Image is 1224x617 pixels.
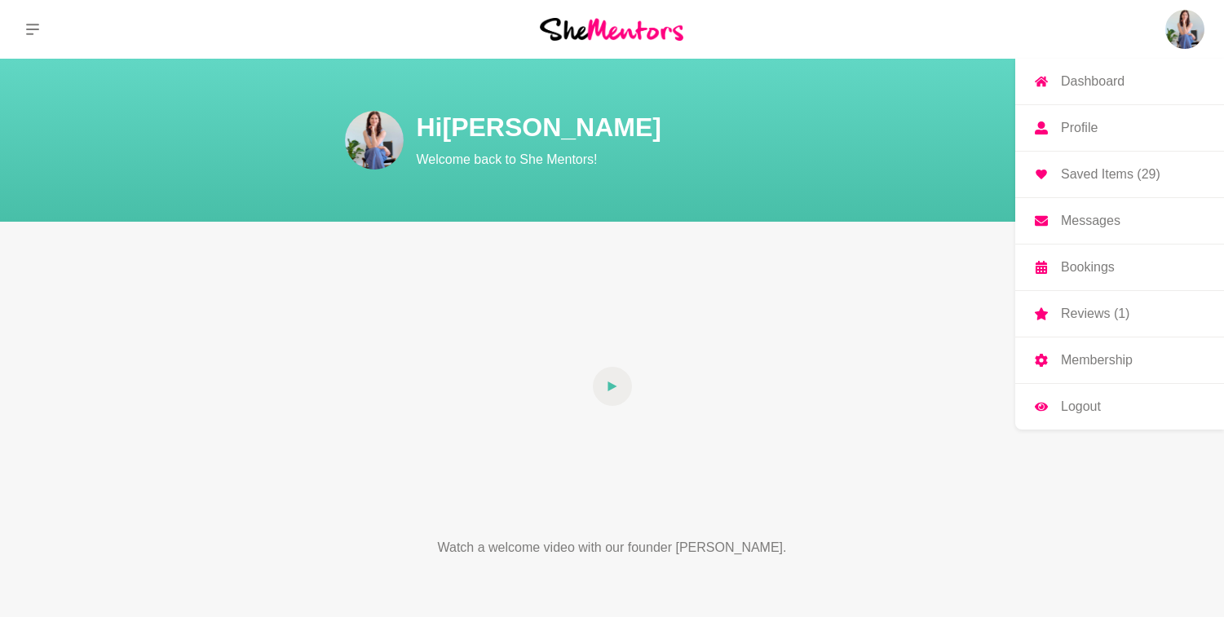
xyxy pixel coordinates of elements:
[1061,354,1133,367] p: Membership
[1061,307,1129,320] p: Reviews (1)
[1061,261,1115,274] p: Bookings
[345,111,404,170] img: Georgina Barnes
[1061,168,1160,181] p: Saved Items (29)
[1061,214,1120,227] p: Messages
[1061,121,1098,134] p: Profile
[1061,75,1125,88] p: Dashboard
[1061,400,1101,413] p: Logout
[1015,105,1224,151] a: Profile
[417,111,1004,143] h1: Hi [PERSON_NAME]
[1015,59,1224,104] a: Dashboard
[1015,152,1224,197] a: Saved Items (29)
[1165,10,1204,49] a: Georgina BarnesDashboardProfileSaved Items (29)MessagesBookingsReviews (1)MembershipLogout
[1165,10,1204,49] img: Georgina Barnes
[417,150,1004,170] p: Welcome back to She Mentors!
[1015,198,1224,244] a: Messages
[1015,245,1224,290] a: Bookings
[1015,291,1224,337] a: Reviews (1)
[540,18,683,40] img: She Mentors Logo
[378,538,847,558] p: Watch a welcome video with our founder [PERSON_NAME].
